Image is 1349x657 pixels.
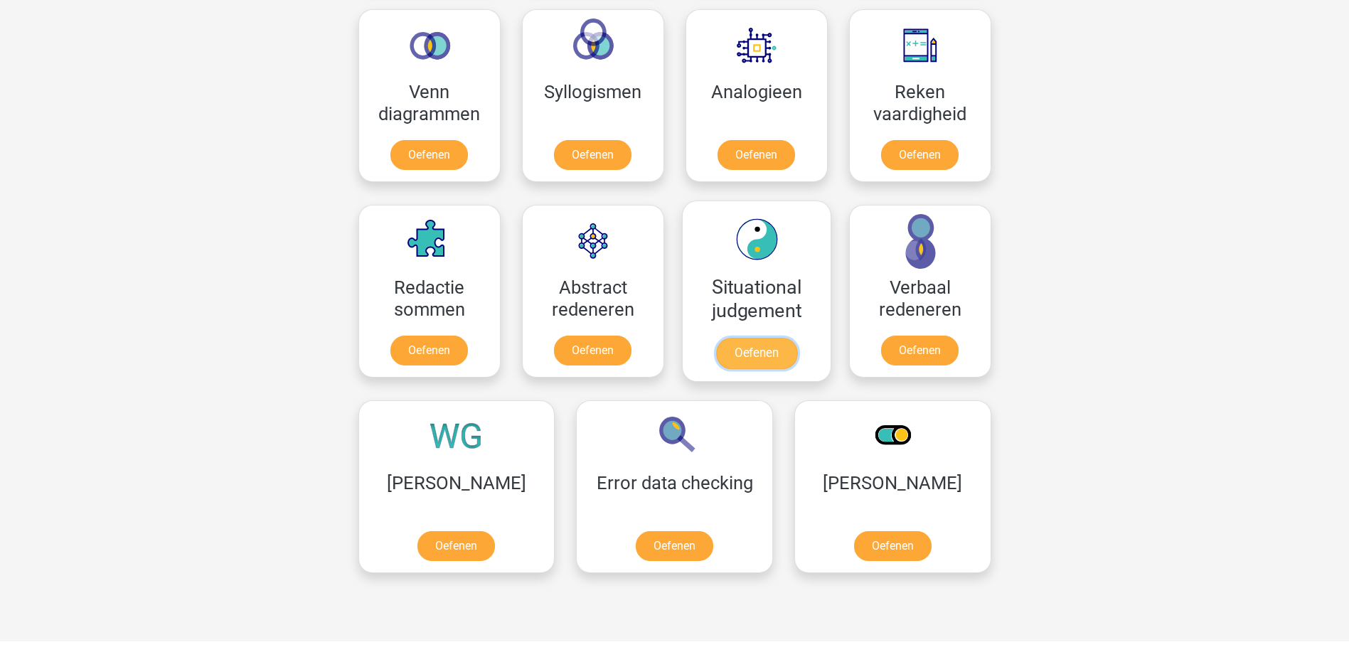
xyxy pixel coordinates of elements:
[881,336,959,365] a: Oefenen
[417,531,495,561] a: Oefenen
[854,531,932,561] a: Oefenen
[636,531,713,561] a: Oefenen
[554,336,631,365] a: Oefenen
[390,140,468,170] a: Oefenen
[718,140,795,170] a: Oefenen
[881,140,959,170] a: Oefenen
[390,336,468,365] a: Oefenen
[554,140,631,170] a: Oefenen
[715,338,796,369] a: Oefenen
